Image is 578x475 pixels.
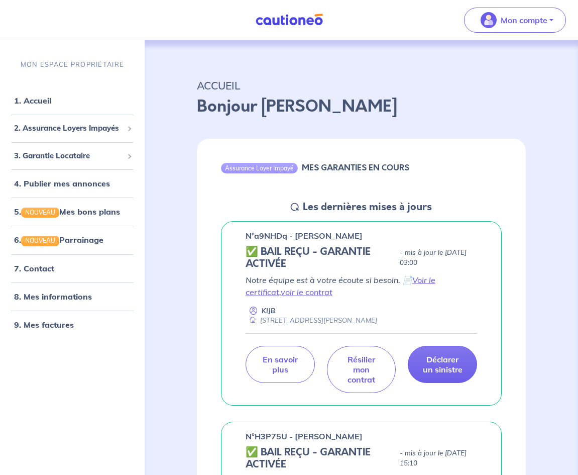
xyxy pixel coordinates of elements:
div: [STREET_ADDRESS][PERSON_NAME] [246,316,377,325]
p: KIJB [262,306,275,316]
div: Assurance Loyer Impayé [221,163,298,173]
p: - mis à jour le [DATE] 15:10 [400,448,477,468]
p: En savoir plus [258,354,302,374]
div: state: CONTRACT-VALIDATED, Context: NEW,CHOOSE-CERTIFICATE,ALONE,LESSOR-DOCUMENTS [246,246,477,270]
a: 7. Contact [14,263,54,273]
div: 5.NOUVEAUMes bons plans [4,202,141,222]
h5: ✅ BAIL REÇU - GARANTIE ACTIVÉE [246,246,396,270]
p: Résilier mon contrat [339,354,384,385]
p: Déclarer un sinistre [420,354,465,374]
h6: MES GARANTIES EN COURS [302,163,409,172]
p: Bonjour [PERSON_NAME] [197,94,526,119]
div: state: CONTRACT-VALIDATED, Context: MORE-THAN-6-MONTHS,MAYBE-CERTIFICATE,ALONE,LESSOR-DOCUMENTS [246,446,477,470]
a: 5.NOUVEAUMes bons plans [14,207,120,217]
p: Mon compte [501,14,547,26]
p: n°a9NHDq - [PERSON_NAME] [246,230,363,242]
div: 7. Contact [4,258,141,278]
span: 2. Assurance Loyers Impayés [14,123,123,134]
div: 9. Mes factures [4,314,141,334]
a: 6.NOUVEAUParrainage [14,235,103,245]
h5: ✅ BAIL REÇU - GARANTIE ACTIVÉE [246,446,396,470]
div: 6.NOUVEAUParrainage [4,230,141,250]
p: MON ESPACE PROPRIÉTAIRE [21,60,124,69]
a: 9. Mes factures [14,319,74,329]
a: 1. Accueil [14,96,51,106]
span: 3. Garantie Locataire [14,150,123,161]
a: 4. Publier mes annonces [14,178,110,188]
a: En savoir plus [246,346,315,383]
h5: Les dernières mises à jours [303,201,432,213]
p: - mis à jour le [DATE] 03:00 [400,248,477,268]
div: 4. Publier mes annonces [4,173,141,194]
a: 8. Mes informations [14,291,92,301]
p: n°H3P75U - [PERSON_NAME] [246,430,363,442]
p: ACCUEIL [197,76,526,94]
img: illu_account_valid_menu.svg [481,12,497,28]
a: Résilier mon contrat [327,346,396,393]
a: voir le contrat [281,287,332,297]
img: Cautioneo [252,14,327,26]
a: Voir le certificat [246,275,435,297]
a: Déclarer un sinistre [408,346,477,383]
div: 2. Assurance Loyers Impayés [4,119,141,138]
p: Notre équipe est à votre écoute si besoin. 📄 , [246,274,477,298]
div: 3. Garantie Locataire [4,146,141,165]
button: illu_account_valid_menu.svgMon compte [464,8,566,33]
div: 8. Mes informations [4,286,141,306]
div: 1. Accueil [4,90,141,111]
